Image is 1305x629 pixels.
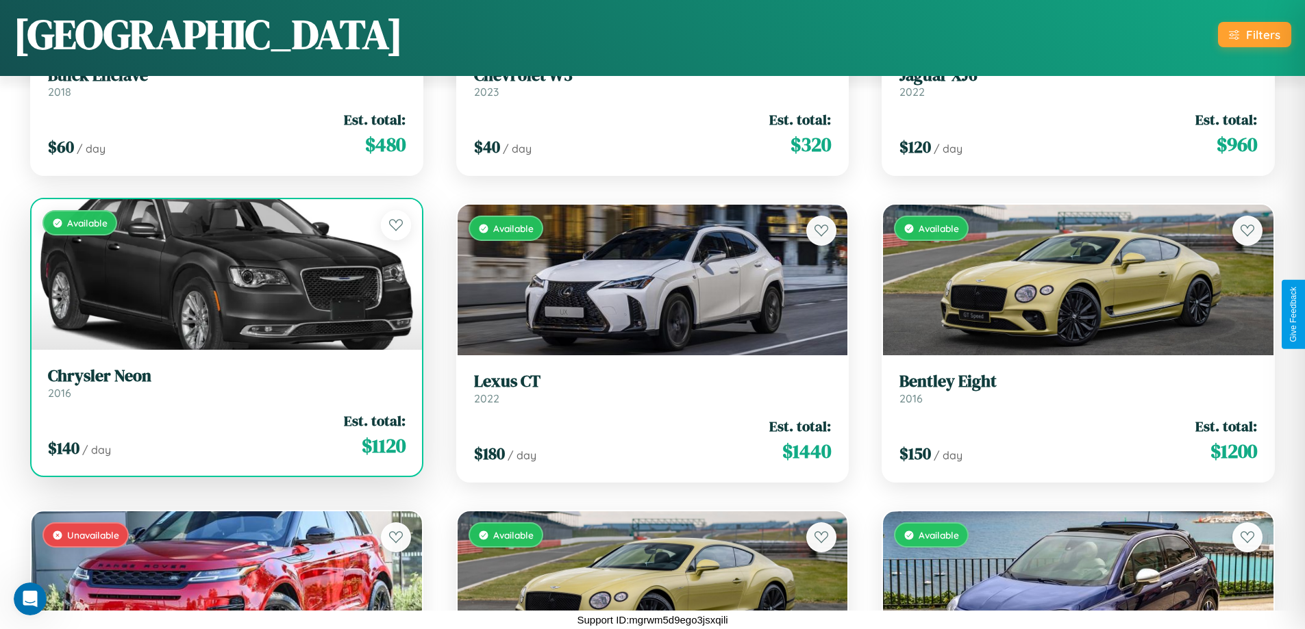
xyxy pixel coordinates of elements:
[899,136,931,158] span: $ 120
[1210,437,1257,465] span: $ 1200
[48,85,71,99] span: 2018
[934,142,962,155] span: / day
[493,222,534,234] span: Available
[791,131,831,158] span: $ 320
[344,110,406,129] span: Est. total:
[77,142,105,155] span: / day
[67,529,119,541] span: Unavailable
[362,432,406,459] span: $ 1120
[503,142,532,155] span: / day
[14,582,47,615] iframe: Intercom live chat
[48,366,406,400] a: Chrysler Neon2016
[48,437,79,459] span: $ 140
[1217,131,1257,158] span: $ 960
[82,443,111,457] span: / day
[474,85,499,99] span: 2023
[508,448,536,462] span: / day
[919,529,959,541] span: Available
[899,85,925,99] span: 2022
[474,372,832,405] a: Lexus CT2022
[782,437,831,465] span: $ 1440
[48,136,74,158] span: $ 60
[474,136,500,158] span: $ 40
[48,366,406,386] h3: Chrysler Neon
[365,131,406,158] span: $ 480
[934,448,962,462] span: / day
[1289,287,1298,342] div: Give Feedback
[769,416,831,436] span: Est. total:
[344,411,406,431] span: Est. total:
[899,442,931,465] span: $ 150
[577,611,728,629] p: Support ID: mgrwm5d9ego3jsxqili
[474,442,505,465] span: $ 180
[899,372,1257,405] a: Bentley Eight2016
[899,391,923,405] span: 2016
[1195,110,1257,129] span: Est. total:
[1246,27,1280,42] div: Filters
[474,372,832,391] h3: Lexus CT
[1195,416,1257,436] span: Est. total:
[14,6,403,62] h1: [GEOGRAPHIC_DATA]
[769,110,831,129] span: Est. total:
[67,217,108,229] span: Available
[493,529,534,541] span: Available
[474,66,832,99] a: Chevrolet W32023
[919,222,959,234] span: Available
[474,391,499,405] span: 2022
[899,372,1257,391] h3: Bentley Eight
[899,66,1257,99] a: Jaguar XJ62022
[1218,22,1291,47] button: Filters
[48,386,71,400] span: 2016
[48,66,406,99] a: Buick Enclave2018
